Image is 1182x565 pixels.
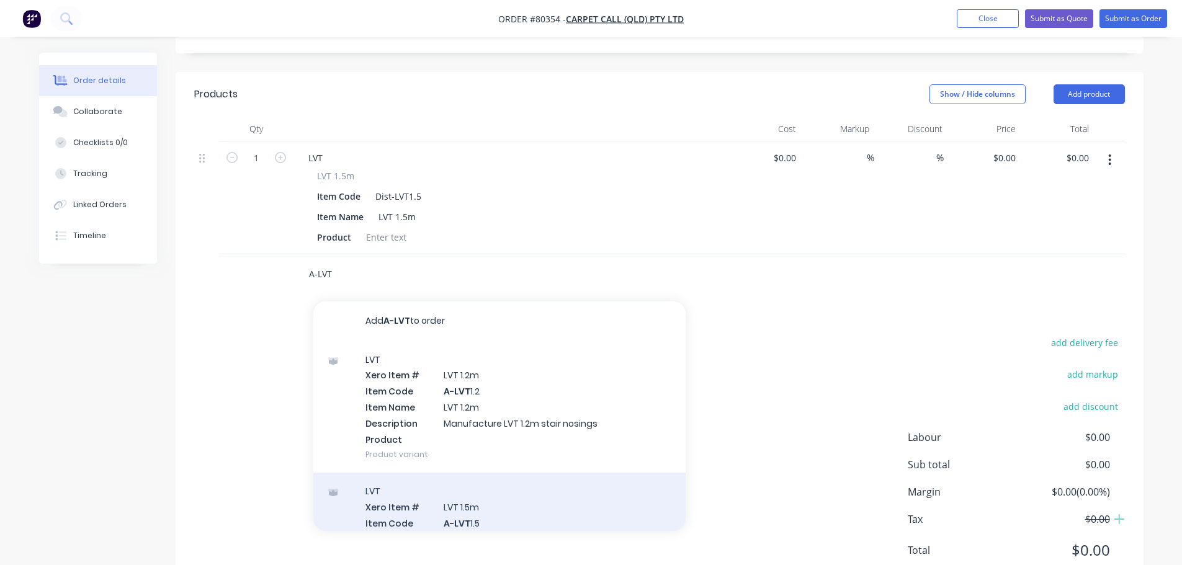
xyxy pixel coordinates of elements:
button: add discount [1057,398,1125,414]
span: LVT 1.5m [317,169,354,182]
div: Qty [219,117,293,141]
button: Collaborate [39,96,157,127]
span: Labour [908,430,1018,445]
button: Checklists 0/0 [39,127,157,158]
div: Order details [73,75,126,86]
a: Carpet Call (QLD) Pty Ltd [566,13,684,25]
span: Sub total [908,457,1018,472]
div: Item Code [312,187,365,205]
button: AddA-LVTto order [313,301,686,341]
div: Checklists 0/0 [73,137,128,148]
span: Tax [908,512,1018,527]
div: Products [194,87,238,102]
span: % [936,151,944,165]
button: Close [957,9,1019,28]
div: Product [312,228,356,246]
div: Discount [874,117,947,141]
div: Price [947,117,1021,141]
div: Markup [801,117,874,141]
div: Total [1021,117,1094,141]
div: Dist-LVT1.5 [370,187,426,205]
button: add markup [1061,366,1125,383]
span: % [867,151,874,165]
div: LVT [298,149,333,167]
span: $0.00 [1018,539,1109,561]
div: Cost [728,117,801,141]
button: Submit as Quote [1025,9,1093,28]
span: Total [908,543,1018,558]
span: Margin [908,484,1018,499]
button: Linked Orders [39,189,157,220]
div: Timeline [73,230,106,241]
button: Add product [1054,84,1125,104]
span: $0.00 [1018,430,1109,445]
img: Factory [22,9,41,28]
span: Order #80354 - [498,13,566,25]
div: Linked Orders [73,199,127,210]
button: Submit as Order [1099,9,1167,28]
div: Collaborate [73,106,122,117]
div: Item Name [312,208,369,226]
div: Tracking [73,168,107,179]
button: Tracking [39,158,157,189]
button: add delivery fee [1045,334,1125,351]
div: LVT 1.5m [374,208,421,226]
button: Show / Hide columns [929,84,1026,104]
span: $0.00 [1018,512,1109,527]
input: Start typing to add a product... [308,262,557,287]
span: $0.00 ( 0.00 %) [1018,484,1109,499]
button: Order details [39,65,157,96]
button: Timeline [39,220,157,251]
span: $0.00 [1018,457,1109,472]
